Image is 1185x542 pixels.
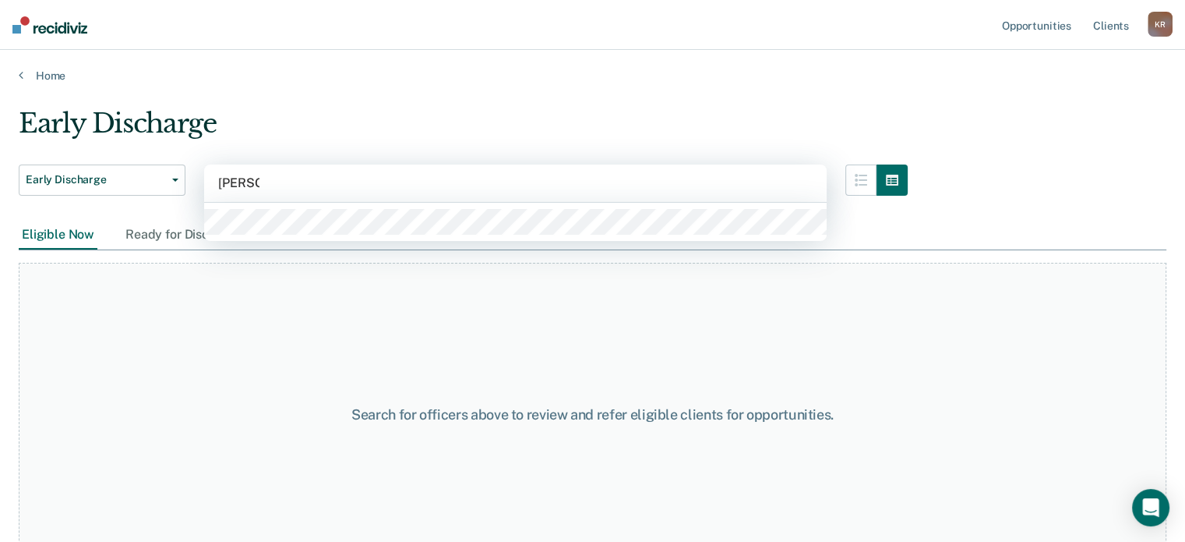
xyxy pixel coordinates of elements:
img: Recidiviz [12,16,87,34]
div: Search for officers above to review and refer eligible clients for opportunities. [306,406,880,423]
div: Ready for Discharge [122,221,245,250]
button: Early Discharge [19,165,185,196]
div: K R [1148,12,1173,37]
div: Early Discharge [19,108,908,152]
div: Open Intercom Messenger [1132,489,1169,526]
a: Home [19,69,1166,83]
div: Eligible Now [19,221,97,250]
button: KR [1148,12,1173,37]
span: Early Discharge [26,173,166,186]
